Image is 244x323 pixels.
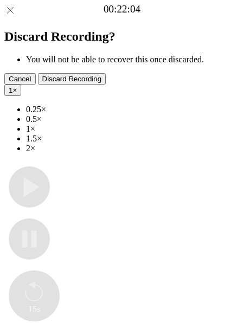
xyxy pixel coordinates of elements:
[26,55,240,64] li: You will not be able to recover this once discarded.
[4,85,21,96] button: 1×
[104,3,140,15] a: 00:22:04
[26,124,240,134] li: 1×
[38,73,106,85] button: Discard Recording
[4,29,240,44] h2: Discard Recording?
[26,105,240,114] li: 0.25×
[4,73,36,85] button: Cancel
[26,144,240,153] li: 2×
[26,114,240,124] li: 0.5×
[26,134,240,144] li: 1.5×
[9,86,12,94] span: 1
